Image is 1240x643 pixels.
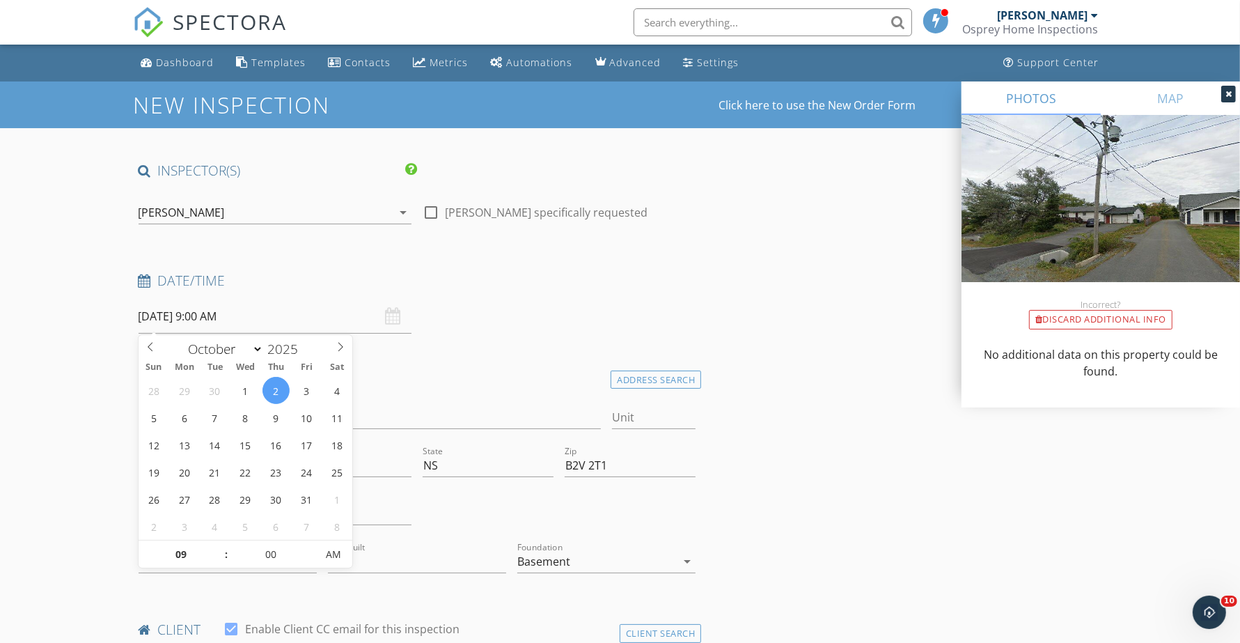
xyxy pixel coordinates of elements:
span: October 5, 2025 [140,404,167,431]
span: October 17, 2025 [293,431,320,458]
div: Support Center [1018,56,1099,69]
h4: Date/Time [139,272,696,290]
a: Automations (Basic) [485,50,579,76]
div: Metrics [430,56,469,69]
a: PHOTOS [962,82,1101,115]
span: October 9, 2025 [262,404,290,431]
h4: client [139,621,696,639]
span: October 13, 2025 [171,431,198,458]
span: October 20, 2025 [171,458,198,486]
span: Wed [230,363,261,372]
span: October 27, 2025 [171,486,198,513]
span: October 31, 2025 [293,486,320,513]
span: October 19, 2025 [140,458,167,486]
span: Sat [322,363,353,372]
span: September 29, 2025 [171,377,198,404]
div: Discard Additional info [1029,310,1172,330]
span: October 4, 2025 [324,377,351,404]
span: October 18, 2025 [324,431,351,458]
a: MAP [1101,82,1240,115]
span: October 12, 2025 [140,431,167,458]
a: Click here to use the New Order Form [719,100,916,111]
span: November 1, 2025 [324,486,351,513]
span: November 6, 2025 [262,513,290,540]
span: Fri [292,363,322,372]
span: October 25, 2025 [324,458,351,486]
span: November 5, 2025 [232,513,259,540]
span: SPECTORA [173,7,288,36]
span: October 22, 2025 [232,458,259,486]
p: No additional data on this property could be found. [978,346,1223,380]
span: October 8, 2025 [232,404,259,431]
h4: INSPECTOR(S) [139,162,417,180]
a: Settings [678,50,745,76]
a: Dashboard [136,50,220,76]
span: October 29, 2025 [232,486,259,513]
span: October 11, 2025 [324,404,351,431]
span: November 2, 2025 [140,513,167,540]
span: Mon [169,363,200,372]
span: October 30, 2025 [262,486,290,513]
img: streetview [962,115,1240,316]
span: November 4, 2025 [201,513,228,540]
span: October 28, 2025 [201,486,228,513]
label: Enable Client CC email for this inspection [246,622,460,636]
span: September 30, 2025 [201,377,228,404]
div: Client Search [620,624,702,643]
span: October 2, 2025 [262,377,290,404]
span: November 7, 2025 [293,513,320,540]
span: October 6, 2025 [171,404,198,431]
div: [PERSON_NAME] [139,206,225,219]
h1: New Inspection [133,93,441,117]
input: Year [263,340,309,358]
div: [PERSON_NAME] [998,8,1088,22]
span: October 15, 2025 [232,431,259,458]
div: Osprey Home Inspections [963,22,1099,36]
div: Templates [252,56,306,69]
span: Thu [261,363,292,372]
span: October 14, 2025 [201,431,228,458]
span: October 23, 2025 [262,458,290,486]
a: Advanced [590,50,667,76]
span: October 24, 2025 [293,458,320,486]
div: Incorrect? [962,299,1240,310]
label: [PERSON_NAME] specifically requested [445,206,648,219]
a: Contacts [323,50,397,76]
div: Dashboard [157,56,214,69]
span: September 28, 2025 [140,377,167,404]
a: SPECTORA [133,19,288,48]
div: Address Search [611,371,701,389]
a: Templates [231,50,312,76]
div: Settings [698,56,739,69]
span: 10 [1221,596,1237,607]
span: November 3, 2025 [171,513,198,540]
div: Contacts [345,56,391,69]
i: arrow_drop_down [395,204,411,221]
span: October 26, 2025 [140,486,167,513]
span: October 1, 2025 [232,377,259,404]
span: October 21, 2025 [201,458,228,486]
a: Metrics [408,50,474,76]
span: November 8, 2025 [324,513,351,540]
span: October 3, 2025 [293,377,320,404]
span: October 10, 2025 [293,404,320,431]
i: arrow_drop_down [679,553,696,570]
span: : [224,541,228,568]
span: Click to toggle [314,541,352,568]
span: October 7, 2025 [201,404,228,431]
iframe: Intercom live chat [1193,596,1226,629]
div: Basement [517,555,570,568]
div: Advanced [610,56,661,69]
span: October 16, 2025 [262,431,290,458]
span: Sun [139,363,169,372]
input: Select date [139,300,411,334]
h4: Location [139,367,696,385]
div: Automations [507,56,573,69]
span: Tue [200,363,230,372]
img: The Best Home Inspection Software - Spectora [133,7,164,38]
input: Search everything... [634,8,912,36]
a: Support Center [998,50,1105,76]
